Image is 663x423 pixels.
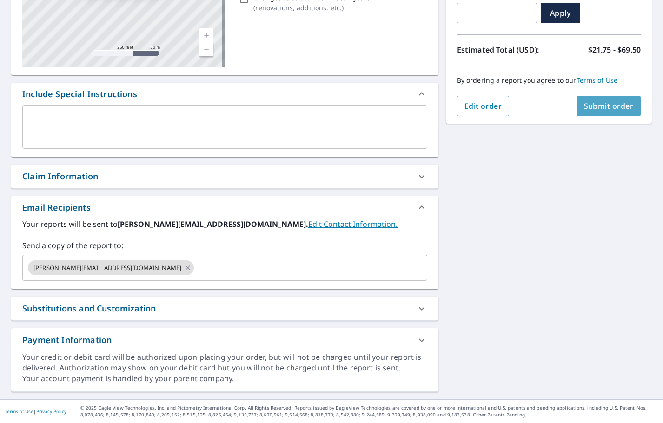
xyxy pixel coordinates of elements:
[457,44,549,55] p: Estimated Total (USD):
[22,334,112,346] div: Payment Information
[11,165,438,188] div: Claim Information
[464,101,502,111] span: Edit order
[22,218,427,230] label: Your reports will be sent to
[199,28,213,42] a: Current Level 17, Zoom In
[457,76,641,85] p: By ordering a report you agree to our
[22,201,91,214] div: Email Recipients
[22,352,427,373] div: Your credit or debit card will be authorized upon placing your order, but will not be charged unt...
[5,409,66,414] p: |
[22,373,427,384] div: Your account payment is handled by your parent company.
[11,328,438,352] div: Payment Information
[308,219,398,229] a: EditContactInfo
[541,3,580,23] button: Apply
[22,302,156,315] div: Substitutions and Customization
[253,3,370,13] p: ( renovations, additions, etc. )
[28,260,194,275] div: [PERSON_NAME][EMAIL_ADDRESS][DOMAIN_NAME]
[5,408,33,415] a: Terms of Use
[548,8,573,18] span: Apply
[22,88,137,100] div: Include Special Instructions
[584,101,634,111] span: Submit order
[11,297,438,320] div: Substitutions and Customization
[36,408,66,415] a: Privacy Policy
[199,42,213,56] a: Current Level 17, Zoom Out
[22,240,427,251] label: Send a copy of the report to:
[577,76,618,85] a: Terms of Use
[577,96,641,116] button: Submit order
[28,264,187,272] span: [PERSON_NAME][EMAIL_ADDRESS][DOMAIN_NAME]
[118,219,308,229] b: [PERSON_NAME][EMAIL_ADDRESS][DOMAIN_NAME].
[22,170,98,183] div: Claim Information
[588,44,641,55] p: $21.75 - $69.50
[457,96,510,116] button: Edit order
[11,196,438,218] div: Email Recipients
[80,404,658,418] p: © 2025 Eagle View Technologies, Inc. and Pictometry International Corp. All Rights Reserved. Repo...
[11,83,438,105] div: Include Special Instructions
